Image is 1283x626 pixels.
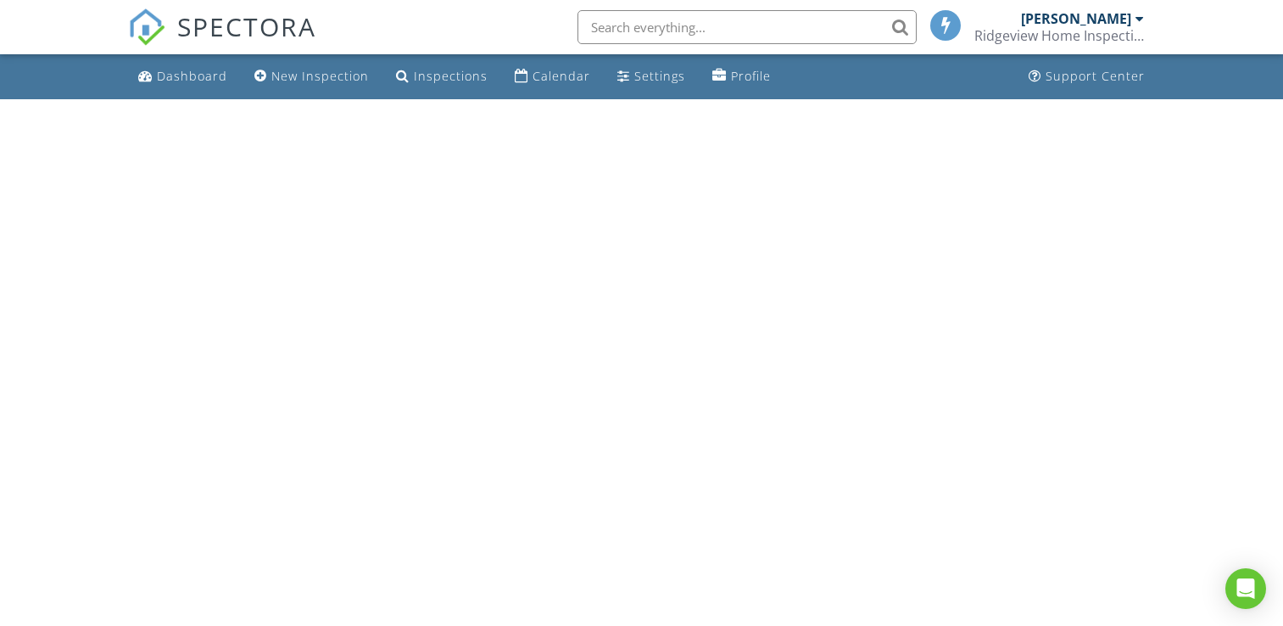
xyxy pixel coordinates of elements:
[1046,68,1145,84] div: Support Center
[974,27,1144,44] div: Ridgeview Home Inspections Ltd.
[128,23,316,59] a: SPECTORA
[157,68,227,84] div: Dashboard
[1225,568,1266,609] div: Open Intercom Messenger
[508,61,597,92] a: Calendar
[706,61,778,92] a: Profile
[634,68,685,84] div: Settings
[389,61,494,92] a: Inspections
[271,68,369,84] div: New Inspection
[414,68,488,84] div: Inspections
[128,8,165,46] img: The Best Home Inspection Software - Spectora
[731,68,771,84] div: Profile
[177,8,316,44] span: SPECTORA
[1022,61,1152,92] a: Support Center
[611,61,692,92] a: Settings
[248,61,376,92] a: New Inspection
[533,68,590,84] div: Calendar
[577,10,917,44] input: Search everything...
[1021,10,1131,27] div: [PERSON_NAME]
[131,61,234,92] a: Dashboard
